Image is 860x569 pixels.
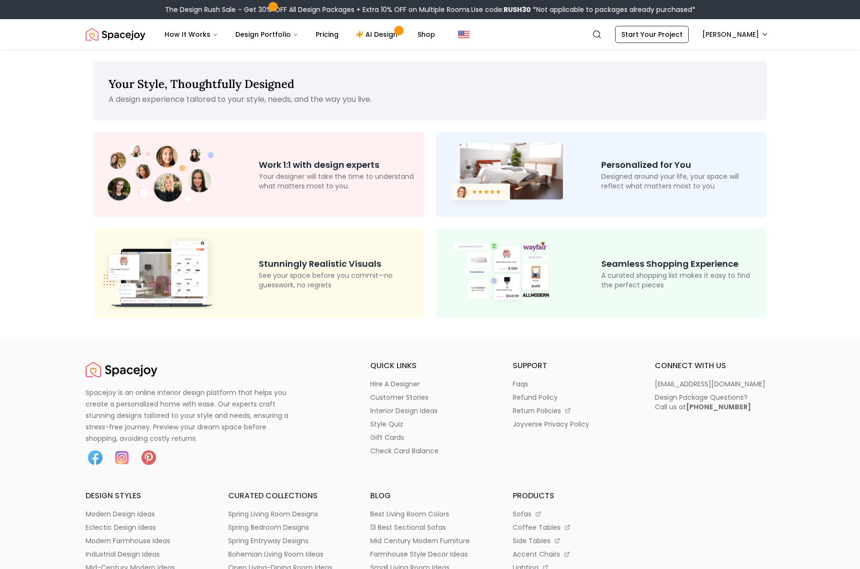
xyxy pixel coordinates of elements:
a: farmhouse style decor ideas [370,549,490,559]
h6: support [513,360,632,372]
p: Your designer will take the time to understand what matters most to you. [259,172,417,191]
p: Personalized for You [601,158,759,172]
p: bohemian living room ideas [228,549,323,559]
p: best living room colors [370,509,449,519]
nav: Main [157,25,443,44]
p: 13 best sectional sofas [370,523,446,532]
img: Instagram icon [112,448,132,467]
a: industrial design ideas [86,549,205,559]
p: See your space before you commit—no guesswork, no regrets [259,271,417,290]
a: style quiz [370,419,490,429]
a: customer stories [370,393,490,402]
button: Design Portfolio [228,25,306,44]
p: A design experience tailored to your style, needs, and the way you live. [109,94,751,105]
button: [PERSON_NAME] [696,26,774,43]
a: 13 best sectional sofas [370,523,490,532]
a: AI Design [348,25,408,44]
img: Spacejoy Logo [86,360,157,379]
p: Designed around your life, your space will reflect what matters most to you [601,172,759,191]
a: coffee tables [513,523,632,532]
a: hire a designer [370,379,490,389]
img: Pinterest icon [139,448,158,467]
a: Shop [410,25,443,44]
img: 3D Design [101,236,221,310]
div: Design Package Questions? Call us at [655,393,751,412]
a: Design Package Questions?Call us at[PHONE_NUMBER] [655,393,774,412]
a: Pricing [308,25,346,44]
a: interior design ideas [370,406,490,416]
b: RUSH30 [504,5,531,14]
p: farmhouse style decor ideas [370,549,468,559]
a: side tables [513,536,632,546]
a: [EMAIL_ADDRESS][DOMAIN_NAME] [655,379,774,389]
p: A curated shopping list makes it easy to find the perfect pieces [601,271,759,290]
p: check card balance [370,446,439,456]
p: return policies [513,406,561,416]
a: return policies [513,406,632,416]
img: Facebook icon [86,448,105,467]
h6: blog [370,490,490,502]
p: coffee tables [513,523,561,532]
h6: curated collections [228,490,348,502]
a: mid century modern furniture [370,536,490,546]
p: Work 1:1 with design experts [259,158,417,172]
img: United States [458,29,470,40]
a: modern design ideas [86,509,205,519]
p: modern farmhouse ideas [86,536,170,546]
a: spring bedroom designs [228,523,348,532]
p: modern design ideas [86,509,155,519]
p: spring entryway designs [228,536,309,546]
a: sofas [513,509,632,519]
a: Start Your Project [615,26,689,43]
p: eclectic design ideas [86,523,156,532]
img: Shop Design [443,240,563,307]
p: customer stories [370,393,429,402]
p: hire a designer [370,379,420,389]
img: Spacejoy Logo [86,25,145,44]
p: spring bedroom designs [228,523,309,532]
p: side tables [513,536,551,546]
img: Room Design [443,140,563,209]
nav: Global [86,19,774,50]
b: [PHONE_NUMBER] [686,402,751,412]
a: refund policy [513,393,632,402]
a: Spacejoy [86,25,145,44]
p: Stunningly Realistic Visuals [259,257,417,271]
p: Seamless Shopping Experience [601,257,759,271]
p: style quiz [370,419,403,429]
p: mid century modern furniture [370,536,470,546]
a: modern farmhouse ideas [86,536,205,546]
a: accent chairs [513,549,632,559]
p: gift cards [370,433,404,442]
a: spring living room designs [228,509,348,519]
p: sofas [513,509,531,519]
a: bohemian living room ideas [228,549,348,559]
a: joyverse privacy policy [513,419,632,429]
a: best living room colors [370,509,490,519]
h6: products [513,490,632,502]
p: Your Style, Thoughtfully Designed [109,77,751,92]
p: refund policy [513,393,558,402]
p: industrial design ideas [86,549,160,559]
p: faqs [513,379,528,389]
p: joyverse privacy policy [513,419,589,429]
p: [EMAIL_ADDRESS][DOMAIN_NAME] [655,379,765,389]
p: Spacejoy is an online interior design platform that helps you create a personalized home with eas... [86,387,300,444]
span: *Not applicable to packages already purchased* [531,5,695,14]
a: check card balance [370,446,490,456]
h6: connect with us [655,360,774,372]
span: Use code: [471,5,531,14]
img: Design Experts [101,141,221,208]
button: How It Works [157,25,226,44]
h6: design styles [86,490,205,502]
a: gift cards [370,433,490,442]
a: eclectic design ideas [86,523,205,532]
p: interior design ideas [370,406,438,416]
a: spring entryway designs [228,536,348,546]
div: The Design Rush Sale – Get 30% OFF All Design Packages + Extra 10% OFF on Multiple Rooms. [165,5,695,14]
a: Spacejoy [86,360,157,379]
a: faqs [513,379,632,389]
